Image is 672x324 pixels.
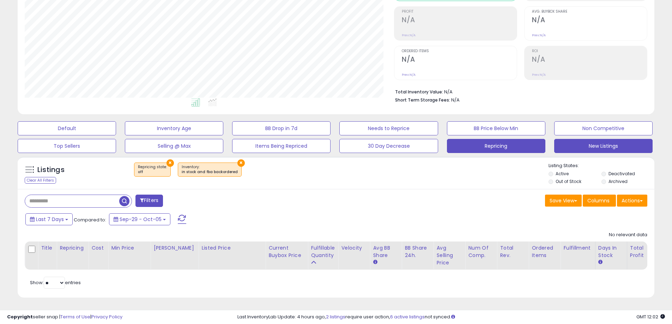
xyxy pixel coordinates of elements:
[402,16,517,25] h2: N/A
[447,121,545,135] button: BB Price Below Min
[554,121,653,135] button: Non Competitive
[532,16,647,25] h2: N/A
[60,313,90,320] a: Terms of Use
[609,232,647,238] div: No relevant data
[237,314,665,320] div: Last InventoryLab Update: 4 hours ago, require user action, not synced.
[111,244,147,252] div: Min Price
[182,170,238,175] div: in stock and fba backordered
[7,313,33,320] strong: Copyright
[120,216,162,223] span: Sep-29 - Oct-05
[339,121,438,135] button: Needs to Reprice
[36,216,64,223] span: Last 7 Days
[532,49,647,53] span: ROI
[617,195,647,207] button: Actions
[232,121,331,135] button: BB Drop in 7d
[402,55,517,65] h2: N/A
[311,244,335,259] div: Fulfillable Quantity
[402,10,517,14] span: Profit
[18,139,116,153] button: Top Sellers
[125,139,223,153] button: Selling @ Max
[532,33,546,37] small: Prev: N/A
[182,164,238,175] span: Inventory :
[341,244,367,252] div: Velocity
[587,197,610,204] span: Columns
[268,244,305,259] div: Current Buybox Price
[60,244,85,252] div: Repricing
[30,279,81,286] span: Show: entries
[25,177,56,184] div: Clear All Filters
[532,244,557,259] div: Ordered Items
[138,170,167,175] div: off
[598,244,624,259] div: Days In Stock
[532,73,546,77] small: Prev: N/A
[609,178,628,184] label: Archived
[556,171,569,177] label: Active
[598,259,603,265] small: Days In Stock.
[18,121,116,135] button: Default
[402,33,416,37] small: Prev: N/A
[91,244,105,252] div: Cost
[74,216,106,223] span: Compared to:
[41,244,54,252] div: Title
[373,244,399,259] div: Avg BB Share
[237,159,245,167] button: ×
[532,55,647,65] h2: N/A
[549,163,654,169] p: Listing States:
[554,139,653,153] button: New Listings
[395,87,642,96] li: N/A
[390,313,425,320] a: 6 active listings
[25,213,73,225] button: Last 7 Days
[7,314,122,320] div: seller snap | |
[395,97,450,103] b: Short Term Storage Fees:
[109,213,170,225] button: Sep-29 - Oct-05
[153,244,195,252] div: [PERSON_NAME]
[630,244,656,259] div: Total Profit
[232,139,331,153] button: Items Being Repriced
[201,244,262,252] div: Listed Price
[326,313,345,320] a: 2 listings
[167,159,174,167] button: ×
[583,195,616,207] button: Columns
[402,49,517,53] span: Ordered Items
[563,244,592,252] div: Fulfillment
[402,73,416,77] small: Prev: N/A
[500,244,526,259] div: Total Rev.
[405,244,430,259] div: BB Share 24h.
[373,259,377,265] small: Avg BB Share.
[395,89,443,95] b: Total Inventory Value:
[556,178,581,184] label: Out of Stock
[447,139,545,153] button: Repricing
[37,165,65,175] h5: Listings
[532,10,647,14] span: Avg. Buybox Share
[135,195,163,207] button: Filters
[609,171,635,177] label: Deactivated
[91,313,122,320] a: Privacy Policy
[468,244,494,259] div: Num of Comp.
[451,97,460,103] span: N/A
[436,244,462,267] div: Avg Selling Price
[125,121,223,135] button: Inventory Age
[339,139,438,153] button: 30 Day Decrease
[545,195,582,207] button: Save View
[138,164,167,175] span: Repricing state :
[636,313,665,320] span: 2025-10-14 12:02 GMT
